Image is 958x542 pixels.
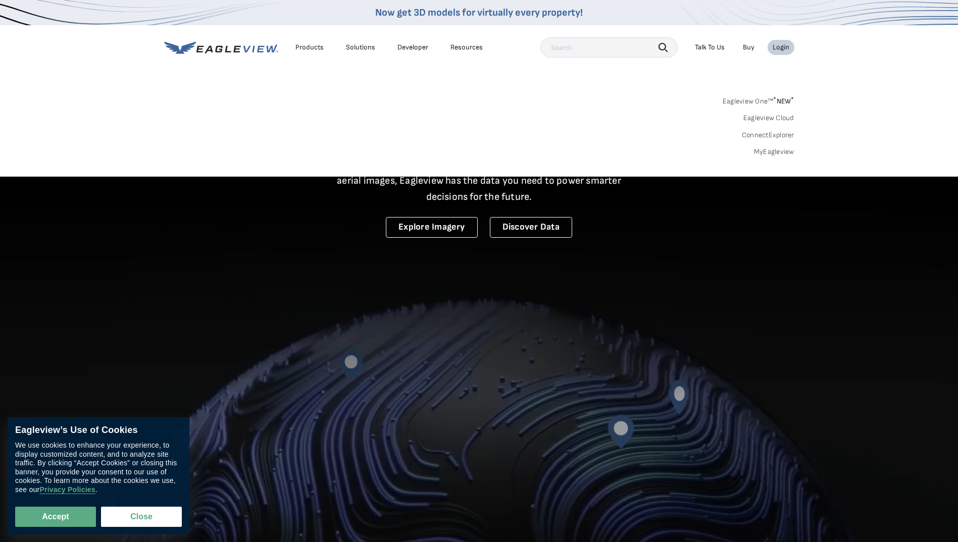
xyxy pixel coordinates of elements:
button: Accept [15,507,96,527]
a: Buy [743,43,754,52]
input: Search [540,37,678,58]
a: Discover Data [490,217,572,238]
a: Explore Imagery [386,217,478,238]
div: We use cookies to enhance your experience, to display customized content, and to analyze site tra... [15,441,182,494]
div: Eagleview’s Use of Cookies [15,425,182,436]
div: Login [773,43,789,52]
div: Products [295,43,324,52]
a: Eagleview One™*NEW* [723,94,794,105]
span: NEW [773,97,794,105]
div: Resources [450,43,483,52]
div: Talk To Us [695,43,725,52]
a: Now get 3D models for virtually every property! [375,7,583,19]
a: MyEagleview [754,147,794,156]
a: Privacy Policies [39,485,95,494]
p: A new era starts here. Built on more than 3.5 billion high-resolution aerial images, Eagleview ha... [325,156,634,205]
a: Developer [397,43,428,52]
button: Close [101,507,182,527]
a: ConnectExplorer [742,131,794,140]
div: Solutions [346,43,375,52]
a: Eagleview Cloud [743,114,794,123]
